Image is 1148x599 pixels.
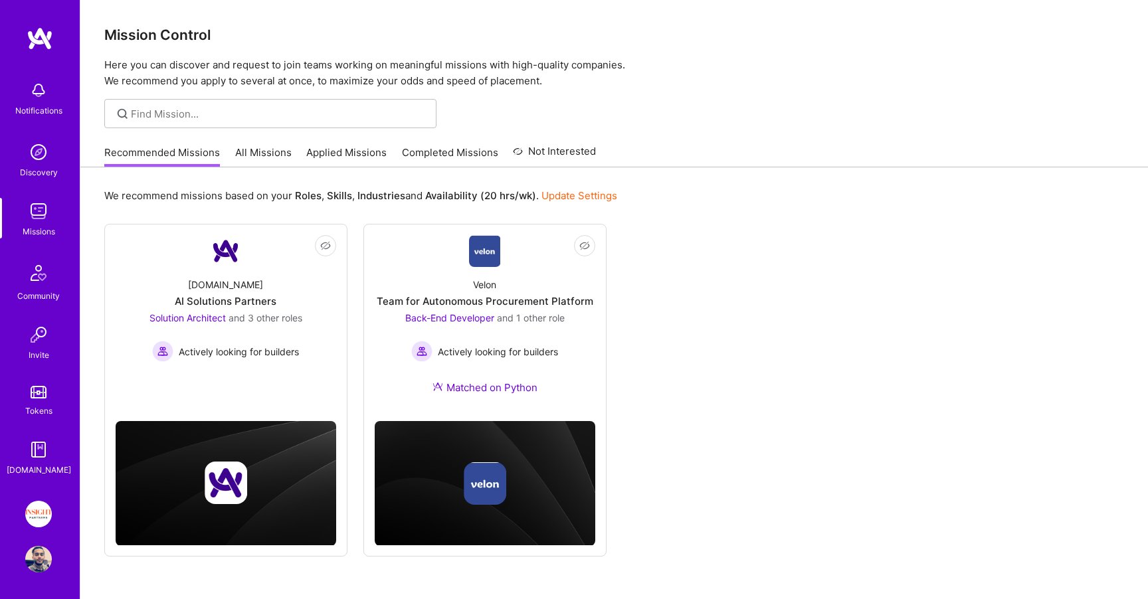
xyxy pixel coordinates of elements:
p: We recommend missions based on your , , and . [104,189,617,203]
div: Discovery [20,165,58,179]
span: and 1 other role [497,312,565,323]
a: User Avatar [22,546,55,572]
img: Company logo [205,462,247,504]
div: Tokens [25,404,52,418]
div: Team for Autonomous Procurement Platform [377,294,593,308]
a: Update Settings [541,189,617,202]
img: Company Logo [210,235,242,267]
img: Company logo [464,462,506,505]
span: Solution Architect [149,312,226,323]
div: [DOMAIN_NAME] [188,278,263,292]
img: Insight Partners: Data & AI - Sourcing [25,501,52,527]
div: Community [17,289,60,303]
div: Invite [29,348,49,362]
div: Matched on Python [432,381,537,394]
i: icon SearchGrey [115,106,130,122]
a: All Missions [235,145,292,167]
img: Actively looking for builders [411,341,432,362]
span: and 3 other roles [229,312,302,323]
img: Actively looking for builders [152,341,173,362]
div: Notifications [15,104,62,118]
img: bell [25,77,52,104]
div: AI Solutions Partners [175,294,276,308]
b: Roles [295,189,322,202]
a: Insight Partners: Data & AI - Sourcing [22,501,55,527]
img: User Avatar [25,546,52,572]
b: Availability (20 hrs/wk) [425,189,536,202]
a: Completed Missions [402,145,498,167]
a: Recommended Missions [104,145,220,167]
b: Industries [357,189,405,202]
a: Not Interested [513,143,596,167]
img: Invite [25,321,52,348]
img: discovery [25,139,52,165]
p: Here you can discover and request to join teams working on meaningful missions with high-quality ... [104,57,1124,89]
img: Ateam Purple Icon [432,381,443,392]
img: cover [116,421,336,546]
span: Back-End Developer [405,312,494,323]
span: Actively looking for builders [179,345,299,359]
img: cover [375,421,595,546]
div: Velon [473,278,496,292]
img: logo [27,27,53,50]
i: icon EyeClosed [579,240,590,251]
img: Community [23,257,54,289]
h3: Mission Control [104,27,1124,43]
i: icon EyeClosed [320,240,331,251]
div: [DOMAIN_NAME] [7,463,71,477]
img: teamwork [25,198,52,224]
a: Company Logo[DOMAIN_NAME]AI Solutions PartnersSolution Architect and 3 other rolesActively lookin... [116,235,336,385]
img: tokens [31,386,47,398]
a: Applied Missions [306,145,387,167]
b: Skills [327,189,352,202]
span: Actively looking for builders [438,345,558,359]
img: Company Logo [469,235,500,267]
a: Company LogoVelonTeam for Autonomous Procurement PlatformBack-End Developer and 1 other roleActiv... [375,235,595,410]
img: guide book [25,436,52,463]
input: overall type: UNKNOWN_TYPE server type: NO_SERVER_DATA heuristic type: UNKNOWN_TYPE label: Find M... [131,107,427,121]
div: Missions [23,224,55,238]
